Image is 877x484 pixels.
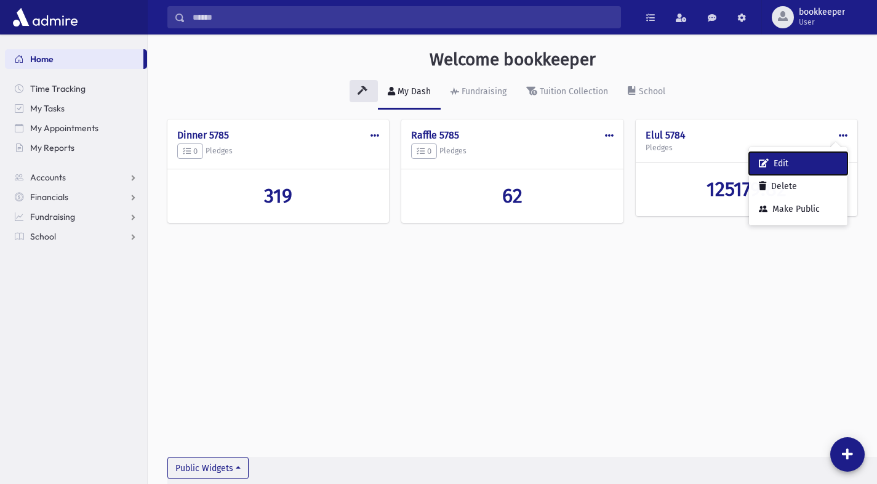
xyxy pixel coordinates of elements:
span: My Appointments [30,123,98,134]
button: Public Widgets [167,457,249,479]
span: Financials [30,192,68,203]
a: My Dash [378,75,441,110]
a: Fundraising [5,207,147,227]
span: School [30,231,56,242]
span: 62 [502,184,523,208]
span: My Tasks [30,103,65,114]
a: Fundraising [441,75,516,110]
h5: Pledges [646,143,847,152]
h5: Pledges [177,143,379,159]
a: My Tasks [5,99,147,118]
span: Time Tracking [30,83,86,94]
div: Tuition Collection [537,86,608,97]
span: bookkeeper [799,7,845,17]
a: My Appointments [5,118,147,138]
a: Accounts [5,167,147,187]
a: 319 [177,184,379,208]
span: My Reports [30,142,74,153]
span: User [799,17,845,27]
a: 125179.82 [646,177,847,201]
a: Financials [5,187,147,207]
a: My Reports [5,138,147,158]
input: Search [185,6,620,28]
h5: Pledges [411,143,613,159]
button: Delete [749,175,847,198]
a: 62 [411,184,613,208]
div: Fundraising [459,86,507,97]
button: Edit [749,152,847,175]
img: AdmirePro [10,5,81,30]
span: 0 [183,147,198,156]
span: Accounts [30,172,66,183]
button: 0 [177,143,203,159]
span: 0 [417,147,431,156]
a: School [618,75,675,110]
a: Tuition Collection [516,75,618,110]
h4: Dinner 5785 [177,129,379,141]
div: School [636,86,665,97]
h4: Raffle 5785 [411,129,613,141]
a: Home [5,49,143,69]
div: My Dash [395,86,431,97]
span: Home [30,54,54,65]
button: Make Public [749,198,847,220]
button: 0 [411,143,437,159]
span: 319 [264,184,292,208]
span: Fundraising [30,211,75,222]
h3: Welcome bookkeeper [430,49,596,70]
a: School [5,227,147,246]
span: 125179.82 [707,177,787,201]
a: Time Tracking [5,79,147,99]
h4: Elul 5784 [646,129,847,141]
